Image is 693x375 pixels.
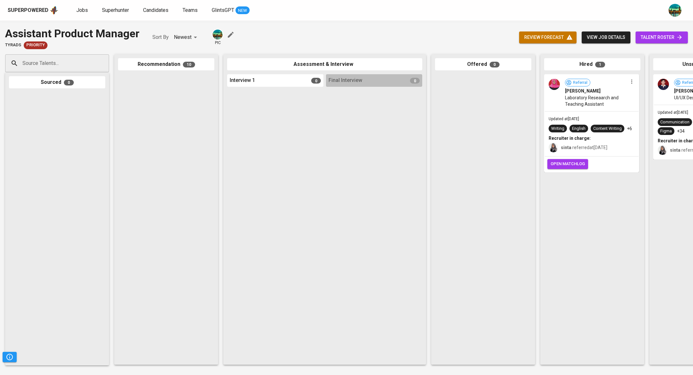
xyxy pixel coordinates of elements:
[8,5,58,15] a: Superpoweredapp logo
[636,31,688,43] a: talent roster
[152,33,169,41] p: Sort By
[549,143,558,152] img: sinta.windasari@glints.com
[435,58,531,71] div: Offered
[212,7,234,13] span: GlintsGPT
[5,26,140,41] div: Assistant Product Manager
[64,80,74,85] span: 0
[561,145,607,150] span: referred at [DATE]
[8,7,48,14] div: Superpowered
[547,159,588,169] button: open matchlog
[24,42,47,48] span: Priority
[212,29,223,46] div: pic
[174,31,199,43] div: Newest
[143,7,168,13] span: Candidates
[213,30,223,40] img: a5d44b89-0c59-4c54-99d0-a63b29d42bd3.jpg
[561,145,571,150] b: sinta
[227,58,422,71] div: Assessment & Interview
[524,33,571,41] span: review forecast
[544,58,640,71] div: Hired
[212,6,250,14] a: GlintsGPT NEW
[549,79,560,90] img: ce433b3038eaaa23121d71413f44380d.png
[544,74,639,172] div: Referral[PERSON_NAME]Laboratory Reseaarch and Teaching AssistantUpdated at[DATE]WritingEnglishCon...
[102,7,129,13] span: Superhunter
[660,128,672,134] div: Figma
[593,126,622,132] div: Content Writing
[9,76,105,89] div: Sourced
[627,125,632,132] p: +6
[235,7,250,14] span: NEW
[102,6,130,14] a: Superhunter
[5,42,21,48] span: Tyrads
[551,160,585,168] span: open matchlog
[76,6,89,14] a: Jobs
[76,7,88,13] span: Jobs
[641,33,683,41] span: talent roster
[658,110,688,115] span: Updated at [DATE]
[551,126,564,132] div: Writing
[311,78,321,84] span: 0
[230,77,255,84] span: Interview 1
[565,88,601,94] span: [PERSON_NAME]
[490,62,500,67] span: 0
[582,31,630,43] button: view job details
[595,62,605,67] span: 1
[677,128,685,134] p: +34
[660,119,689,125] div: Communication
[565,94,628,107] span: Laboratory Reseaarch and Teaching Assistant
[670,147,680,153] b: sinta
[24,41,47,49] div: New Job received from Demand Team
[669,4,681,17] img: a5d44b89-0c59-4c54-99d0-a63b29d42bd3.jpg
[658,145,667,155] img: sinta.windasari@glints.com
[106,63,107,64] button: Open
[549,117,579,121] span: Updated at [DATE]
[183,6,199,14] a: Teams
[410,78,420,84] span: 0
[183,62,195,67] span: 10
[572,126,586,132] div: English
[183,7,198,13] span: Teams
[174,33,192,41] p: Newest
[570,80,590,86] span: Referral
[587,33,625,41] span: view job details
[118,58,214,71] div: Recommendation
[329,77,362,84] span: Final Interview
[658,79,669,90] img: 91a3ced43496260c5d3f4ecbc7f237dc.jpg
[3,352,17,362] button: Pipeline Triggers
[549,136,591,141] b: Recruiter in charge:
[143,6,170,14] a: Candidates
[519,31,577,43] button: review forecast
[50,5,58,15] img: app logo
